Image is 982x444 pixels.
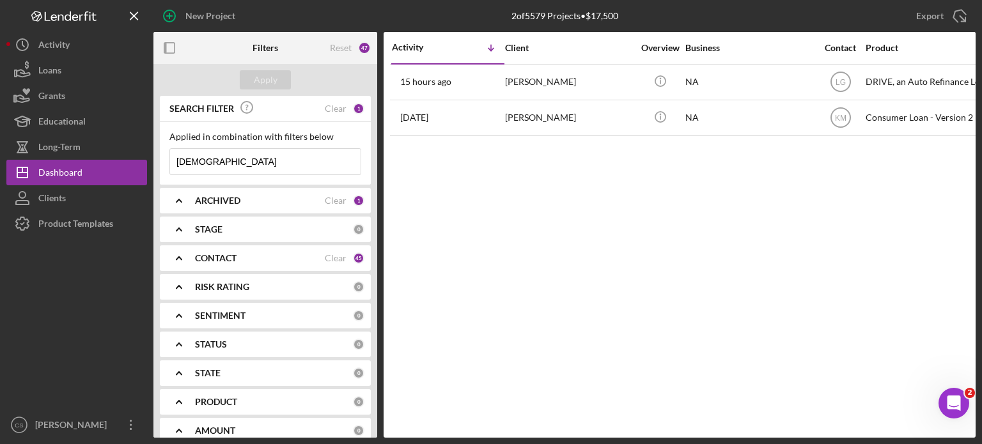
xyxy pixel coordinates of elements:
[353,310,364,321] div: 0
[511,11,618,21] div: 2 of 5579 Projects • $17,500
[835,114,846,123] text: KM
[835,78,845,87] text: LG
[816,43,864,53] div: Contact
[6,160,147,185] button: Dashboard
[505,43,633,53] div: Client
[6,109,147,134] button: Educational
[685,65,813,99] div: NA
[685,101,813,135] div: NA
[353,103,364,114] div: 1
[253,43,278,53] b: Filters
[195,282,249,292] b: RISK RATING
[325,103,347,114] div: Clear
[353,396,364,408] div: 0
[505,65,633,99] div: [PERSON_NAME]
[965,388,975,398] span: 2
[6,412,147,438] button: CS[PERSON_NAME]
[636,43,684,53] div: Overview
[195,339,227,349] b: STATUS
[38,185,66,214] div: Clients
[325,195,347,206] div: Clear
[195,310,245,321] b: SENTIMENT
[6,185,147,211] button: Clients
[353,281,364,293] div: 0
[939,388,969,418] iframe: Intercom live chat
[195,253,237,263] b: CONTACT
[185,3,235,29] div: New Project
[195,397,237,407] b: PRODUCT
[353,224,364,235] div: 0
[6,57,147,83] button: Loans
[38,83,65,112] div: Grants
[195,425,235,436] b: AMOUNT
[6,134,147,160] button: Long-Term
[38,211,113,240] div: Product Templates
[38,109,86,137] div: Educational
[353,367,364,379] div: 0
[400,77,451,87] time: 2025-09-03 21:25
[153,3,248,29] button: New Project
[903,3,976,29] button: Export
[32,412,115,441] div: [PERSON_NAME]
[38,57,61,86] div: Loans
[400,112,428,123] time: 2025-08-26 16:54
[38,160,82,188] div: Dashboard
[240,70,291,89] button: Apply
[195,224,222,234] b: STAGE
[169,103,234,114] b: SEARCH FILTER
[353,252,364,264] div: 45
[15,422,23,429] text: CS
[6,211,147,236] button: Product Templates
[358,42,371,54] div: 47
[353,195,364,206] div: 1
[195,368,221,378] b: STATE
[6,32,147,57] button: Activity
[353,425,364,436] div: 0
[353,339,364,350] div: 0
[685,43,813,53] div: Business
[38,134,81,163] div: Long-Term
[505,101,633,135] div: [PERSON_NAME]
[392,42,448,52] div: Activity
[330,43,352,53] div: Reset
[916,3,944,29] div: Export
[325,253,347,263] div: Clear
[254,70,277,89] div: Apply
[6,83,147,109] button: Grants
[38,32,70,61] div: Activity
[169,132,361,142] div: Applied in combination with filters below
[195,195,240,206] b: ARCHIVED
